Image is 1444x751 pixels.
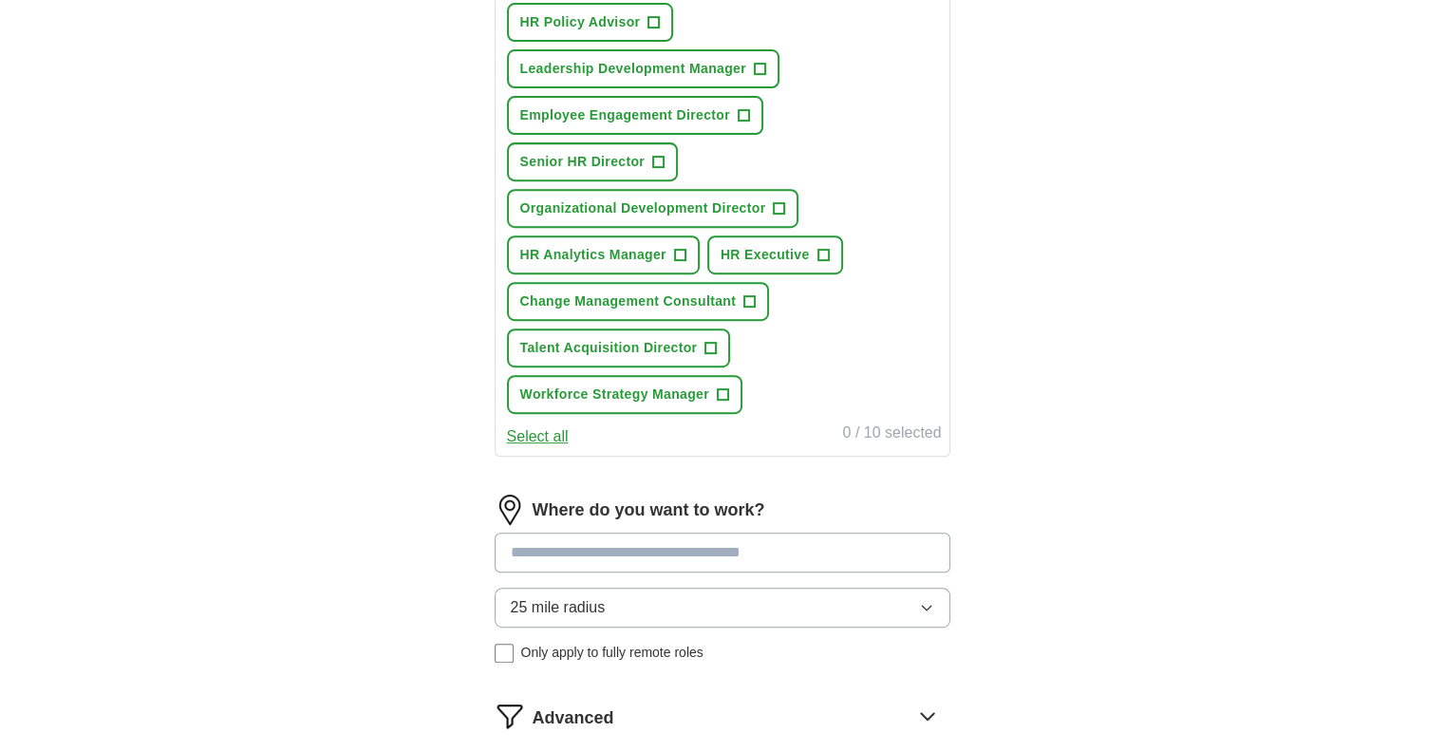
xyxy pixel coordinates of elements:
button: Senior HR Director [507,142,679,181]
button: Talent Acquisition Director [507,329,731,367]
span: Employee Engagement Director [520,105,730,125]
span: Talent Acquisition Director [520,338,698,358]
span: HR Policy Advisor [520,12,641,32]
input: Only apply to fully remote roles [495,644,514,663]
button: Change Management Consultant [507,282,770,321]
button: Employee Engagement Director [507,96,763,135]
img: filter [495,701,525,731]
button: Workforce Strategy Manager [507,375,742,414]
button: Leadership Development Manager [507,49,779,88]
button: HR Analytics Manager [507,235,700,274]
span: HR Executive [721,245,810,265]
span: 25 mile radius [511,596,606,619]
button: HR Policy Advisor [507,3,674,42]
button: Select all [507,425,569,448]
span: Workforce Strategy Manager [520,385,709,404]
span: Only apply to fully remote roles [521,643,703,663]
img: location.png [495,495,525,525]
button: 25 mile radius [495,588,950,628]
button: Organizational Development Director [507,189,799,228]
span: Advanced [533,705,614,731]
span: Change Management Consultant [520,291,737,311]
span: HR Analytics Manager [520,245,666,265]
div: 0 / 10 selected [842,422,941,448]
span: Leadership Development Manager [520,59,746,79]
label: Where do you want to work? [533,498,765,523]
span: Organizational Development Director [520,198,766,218]
span: Senior HR Director [520,152,646,172]
button: HR Executive [707,235,843,274]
